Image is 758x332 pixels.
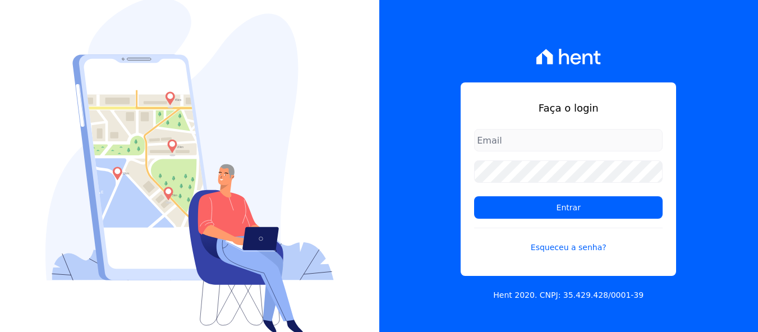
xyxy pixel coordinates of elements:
input: Email [474,129,663,151]
a: Esqueceu a senha? [474,228,663,253]
p: Hent 2020. CNPJ: 35.429.428/0001-39 [493,289,644,301]
input: Entrar [474,196,663,219]
h1: Faça o login [474,100,663,116]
